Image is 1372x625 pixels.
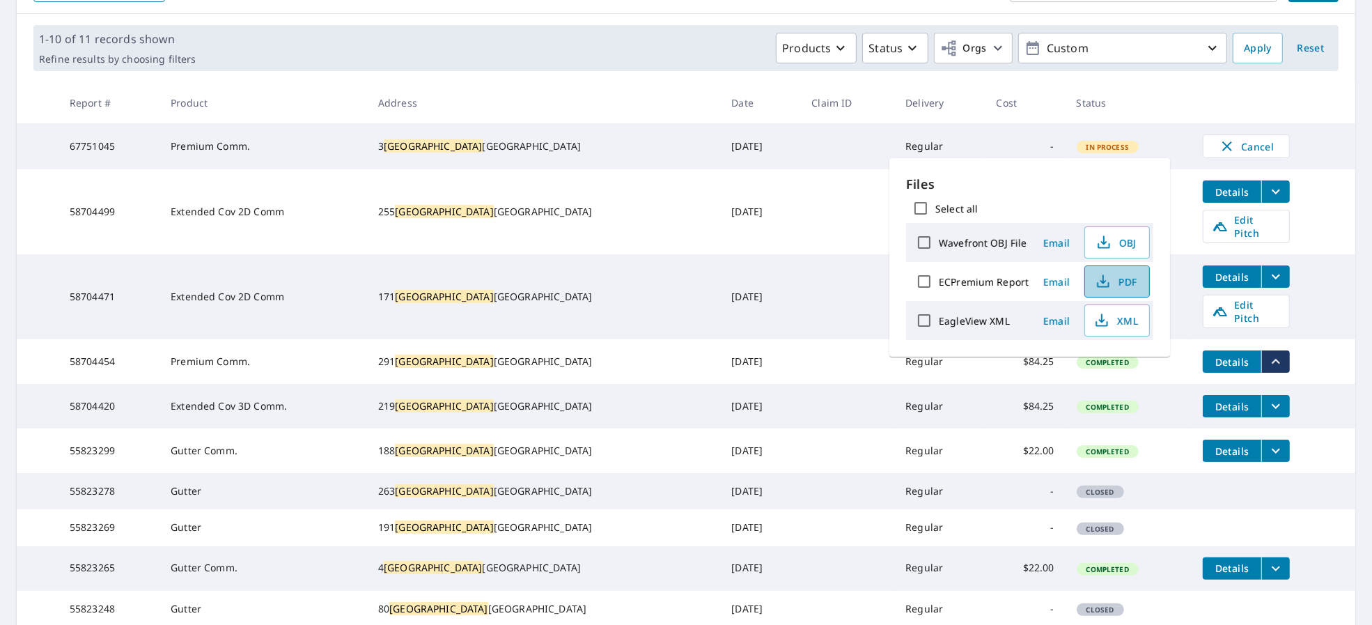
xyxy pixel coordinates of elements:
td: 58704420 [59,384,159,429]
td: $84.25 [985,384,1066,429]
td: $22.00 [985,546,1066,591]
span: Details [1211,562,1253,575]
mark: [GEOGRAPHIC_DATA] [395,290,494,303]
button: filesDropdownBtn-58704420 [1261,395,1290,417]
button: OBJ [1084,226,1150,259]
span: Details [1211,400,1253,413]
td: Regular [894,384,985,429]
span: Email [1040,275,1073,288]
td: Gutter [159,509,367,546]
button: detailsBtn-58704499 [1203,180,1261,203]
td: Regular [894,339,985,384]
mark: [GEOGRAPHIC_DATA] [389,602,488,615]
td: [DATE] [720,123,800,169]
div: 188 [GEOGRAPHIC_DATA] [378,444,710,458]
p: Files [906,175,1153,194]
button: detailsBtn-58704454 [1203,350,1261,373]
div: 80 [GEOGRAPHIC_DATA] [378,602,710,616]
th: Delivery [894,82,985,123]
button: XML [1084,304,1150,337]
td: Regular [894,429,985,473]
td: [DATE] [720,429,800,473]
span: Edit Pitch [1212,298,1281,325]
span: Edit Pitch [1212,213,1281,240]
td: 55823265 [59,546,159,591]
td: Extended Cov 3D Comm. [159,384,367,429]
button: Custom [1018,33,1227,63]
td: Regular [894,473,985,509]
button: filesDropdownBtn-58704454 [1261,350,1290,373]
td: Premium Comm. [159,339,367,384]
p: Status [868,40,903,56]
td: Extended Cov 2D Comm [159,254,367,339]
button: filesDropdownBtn-55823265 [1261,557,1290,580]
button: Products [776,33,857,63]
span: XML [1093,312,1138,329]
span: Email [1040,314,1073,327]
span: Cancel [1217,138,1275,155]
span: Email [1040,236,1073,249]
a: Edit Pitch [1203,295,1290,328]
mark: [GEOGRAPHIC_DATA] [395,520,494,534]
td: [DATE] [720,254,800,339]
span: Details [1211,185,1253,199]
span: Closed [1078,524,1123,534]
span: In Process [1078,142,1138,152]
mark: [GEOGRAPHIC_DATA] [384,561,483,574]
div: 219 [GEOGRAPHIC_DATA] [378,399,710,413]
label: EagleView XML [939,314,1010,327]
label: Wavefront OBJ File [939,236,1027,249]
td: Regular [894,123,985,169]
th: Report # [59,82,159,123]
p: Custom [1041,36,1204,61]
td: Gutter Comm. [159,429,367,473]
th: Status [1066,82,1192,123]
button: filesDropdownBtn-58704471 [1261,265,1290,288]
td: 67751045 [59,123,159,169]
button: Cancel [1203,134,1290,158]
td: Gutter [159,473,367,509]
button: Apply [1233,33,1283,63]
mark: [GEOGRAPHIC_DATA] [395,399,494,412]
mark: [GEOGRAPHIC_DATA] [395,205,494,218]
td: Gutter Comm. [159,546,367,591]
td: [DATE] [720,339,800,384]
button: Email [1034,232,1079,254]
p: Refine results by choosing filters [39,53,196,65]
th: Cost [985,82,1066,123]
mark: [GEOGRAPHIC_DATA] [395,444,494,457]
span: Completed [1078,357,1137,367]
td: [DATE] [720,509,800,546]
td: $84.25 [985,339,1066,384]
td: - [985,509,1066,546]
td: 58704471 [59,254,159,339]
td: 55823278 [59,473,159,509]
th: Date [720,82,800,123]
span: Closed [1078,487,1123,497]
td: - [985,123,1066,169]
span: Details [1211,270,1253,284]
span: Completed [1078,564,1137,574]
div: 171 [GEOGRAPHIC_DATA] [378,290,710,304]
button: detailsBtn-55823299 [1203,440,1261,462]
td: 58704499 [59,169,159,254]
a: Edit Pitch [1203,210,1290,243]
button: Email [1034,271,1079,293]
span: PDF [1093,273,1138,290]
div: 263 [GEOGRAPHIC_DATA] [378,484,710,498]
td: - [985,473,1066,509]
button: filesDropdownBtn-58704499 [1261,180,1290,203]
td: 55823299 [59,429,159,473]
button: detailsBtn-58704471 [1203,265,1261,288]
td: [DATE] [720,546,800,591]
td: [DATE] [720,169,800,254]
div: 191 [GEOGRAPHIC_DATA] [378,520,710,534]
p: Products [782,40,831,56]
span: Completed [1078,402,1137,412]
div: 4 [GEOGRAPHIC_DATA] [378,561,710,575]
span: Details [1211,355,1253,369]
mark: [GEOGRAPHIC_DATA] [395,355,494,368]
td: $22.00 [985,429,1066,473]
label: ECPremium Report [939,275,1029,288]
button: PDF [1084,265,1150,298]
